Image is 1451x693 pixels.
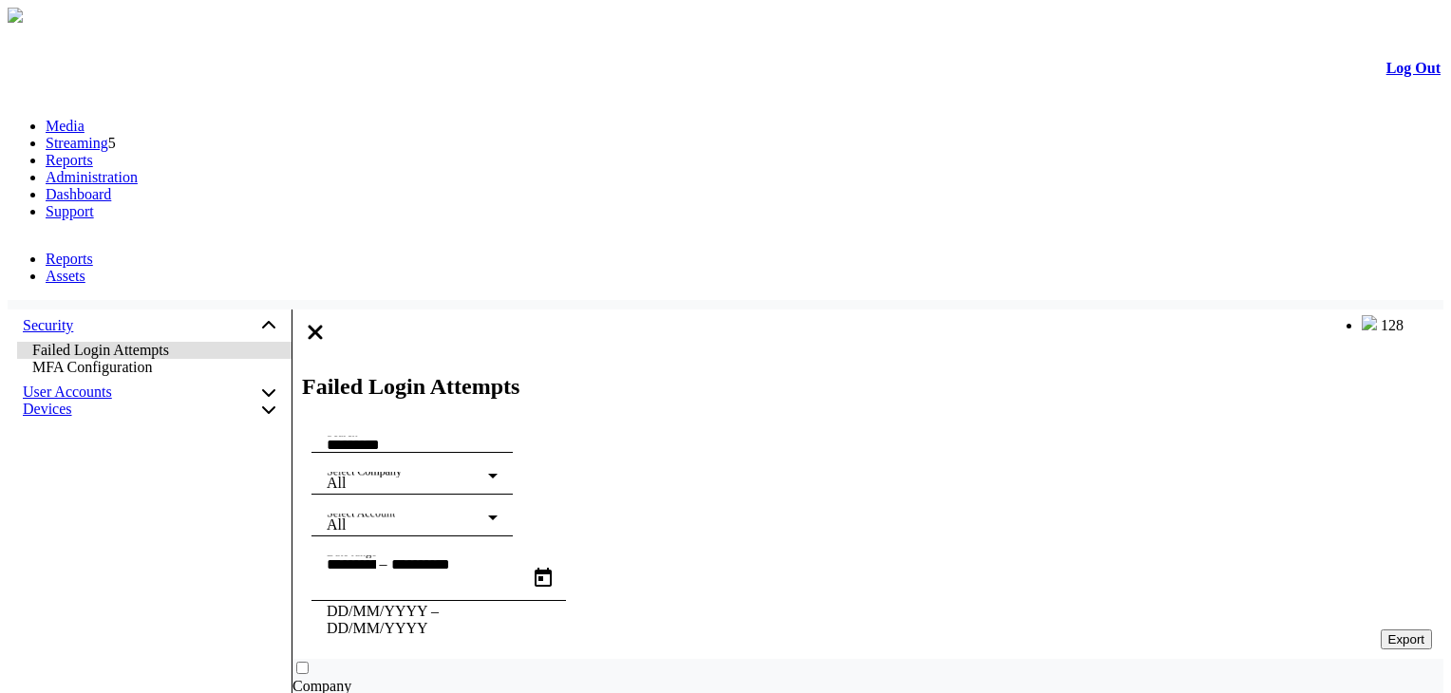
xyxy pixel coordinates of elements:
a: Log Out [1386,60,1441,76]
a: Media [46,118,85,134]
span: MFA Configuration [32,359,152,375]
span: All [327,516,346,533]
a: Administration [46,169,138,185]
button: Open calendar [520,555,566,601]
mat-hint: DD/MM/YYYY – DD/MM/YYYY [327,601,536,637]
span: – [380,555,387,572]
a: User Accounts [23,384,112,401]
a: Reports [46,152,93,168]
button: Export [1381,629,1433,649]
a: Devices [23,401,72,418]
input: Press Space to toggle all rows selection (unchecked) [296,662,309,674]
span: Failed Login Attempts [32,342,169,358]
a: Reports [46,251,93,267]
a: Support [46,203,94,219]
a: Security [23,317,73,334]
a: Dashboard [46,186,111,202]
h2: Failed Login Attempts [302,374,1443,400]
a: Failed Login Attempts [17,342,292,359]
mat-label: Search [327,426,358,439]
span: All [327,475,346,491]
a: Assets [46,268,85,284]
a: Streaming [46,135,108,151]
span: 5 [108,135,116,151]
img: arrow-3.png [8,8,23,23]
a: MFA Configuration [17,359,292,376]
